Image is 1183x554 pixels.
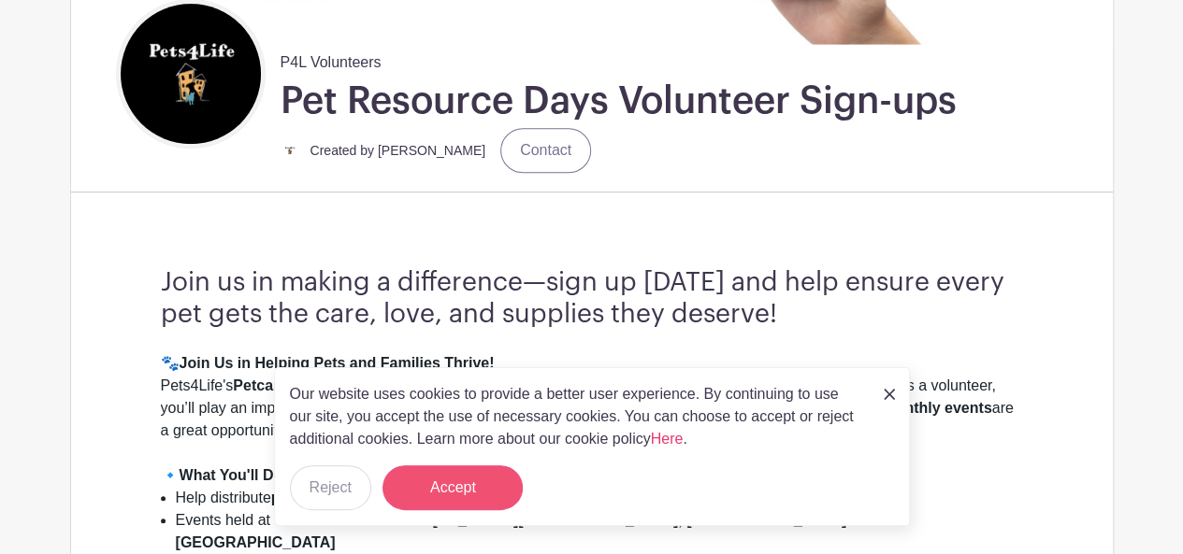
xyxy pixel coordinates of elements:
[161,267,1023,330] h3: Join us in making a difference—sign up [DATE] and help ensure every pet gets the care, love, and ...
[500,128,591,173] a: Contact
[161,464,1023,487] div: 🔹 :
[281,78,957,124] h1: Pet Resource Days Volunteer Sign-ups
[271,490,399,505] strong: pet food, supplies
[180,467,283,483] strong: What You'll Do
[176,487,1023,509] li: Help distribute , and
[382,465,523,510] button: Accept
[180,355,495,371] strong: Join Us in Helping Pets and Families Thrive!
[882,400,991,416] strong: monthly events
[290,383,864,450] p: Our website uses cookies to provide a better user experience. By continuing to use our site, you ...
[121,4,261,144] img: square%20black%20logo%20FB%20profile.jpg
[290,465,371,510] button: Reject
[176,509,1023,554] li: Events held at 3 locations each month:
[281,44,382,74] span: P4L Volunteers
[281,141,299,160] img: small%20square%20logo.jpg
[233,377,432,393] strong: Petcare Hub Resource Days
[651,431,684,447] a: Here
[310,143,486,158] small: Created by [PERSON_NAME]
[884,389,895,400] img: close_button-5f87c8562297e5c2d7936805f587ecaba9071eb48480494691a3f1689db116b3.svg
[161,352,1023,464] div: 🐾 Pets4Life's provide to families in need. As a volunteer, you’ll play an important role in makin...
